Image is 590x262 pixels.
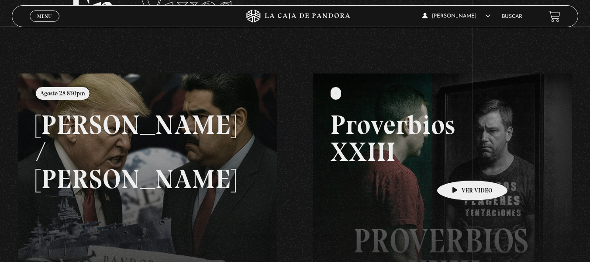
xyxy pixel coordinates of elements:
span: [PERSON_NAME] [422,14,490,19]
span: Cerrar [34,21,55,27]
a: View your shopping cart [549,10,560,22]
span: Menu [37,14,52,19]
a: Buscar [502,14,522,19]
